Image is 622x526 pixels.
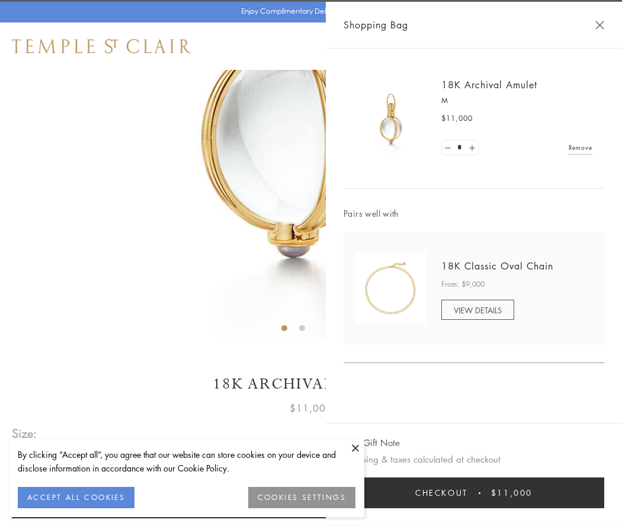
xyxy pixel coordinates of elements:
[355,253,427,324] img: N88865-OV18
[18,448,355,475] div: By clicking “Accept all”, you agree that our website can store cookies on your device and disclos...
[344,17,408,33] span: Shopping Bag
[344,435,400,450] button: Add Gift Note
[441,259,553,272] a: 18K Classic Oval Chain
[442,140,454,155] a: Set quantity to 0
[441,278,485,290] span: From: $9,000
[595,21,604,30] button: Close Shopping Bag
[569,141,592,154] a: Remove
[454,304,502,316] span: VIEW DETAILS
[441,113,473,124] span: $11,000
[441,95,592,107] p: M
[466,140,477,155] a: Set quantity to 2
[344,207,604,220] span: Pairs well with
[18,487,134,508] button: ACCEPT ALL COOKIES
[441,78,537,91] a: 18K Archival Amulet
[12,39,191,53] img: Temple St. Clair
[12,424,38,443] span: Size:
[491,486,533,499] span: $11,000
[355,83,427,154] img: 18K Archival Amulet
[290,400,332,416] span: $11,000
[248,487,355,508] button: COOKIES SETTINGS
[441,300,514,320] a: VIEW DETAILS
[415,486,468,499] span: Checkout
[241,5,376,17] p: Enjoy Complimentary Delivery & Returns
[344,477,604,508] button: Checkout $11,000
[344,452,604,467] p: Shipping & taxes calculated at checkout
[12,374,610,394] h1: 18K Archival Amulet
